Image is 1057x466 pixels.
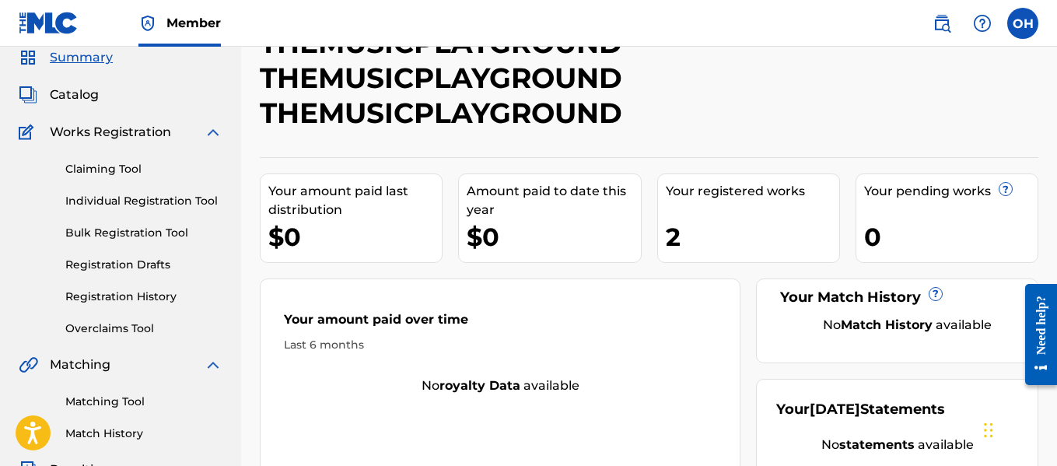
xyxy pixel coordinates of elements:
div: Your Match History [776,287,1018,308]
a: Registration Drafts [65,257,222,273]
img: search [933,14,951,33]
img: expand [204,356,222,374]
img: expand [204,123,222,142]
img: help [973,14,992,33]
div: Your amount paid over time [284,310,716,337]
span: ? [929,288,942,300]
strong: Match History [841,317,933,332]
div: Your registered works [666,182,839,201]
div: No available [261,377,740,395]
img: Works Registration [19,123,39,142]
div: No available [796,316,1018,335]
a: Overclaims Tool [65,321,222,337]
h2: THEMUSICPLAYGROUND THEMUSICPLAYGROUND THEMUSICPLAYGROUND [260,26,859,131]
a: Individual Registration Tool [65,193,222,209]
a: SummarySummary [19,48,113,67]
span: Works Registration [50,123,171,142]
div: Help [967,8,998,39]
a: Matching Tool [65,394,222,410]
span: Matching [50,356,110,374]
img: Top Rightsholder [138,14,157,33]
iframe: Chat Widget [979,391,1057,466]
span: [DATE] [810,401,860,418]
a: Public Search [926,8,957,39]
a: Match History [65,426,222,442]
div: Drag [984,407,993,454]
a: Registration History [65,289,222,305]
img: Catalog [19,86,37,104]
div: Last 6 months [284,337,716,353]
span: Member [166,14,221,32]
div: $0 [268,219,442,254]
iframe: Resource Center [1013,272,1057,398]
span: Catalog [50,86,99,104]
img: Summary [19,48,37,67]
div: Your pending works [864,182,1038,201]
a: Claiming Tool [65,161,222,177]
div: 0 [864,219,1038,254]
a: CatalogCatalog [19,86,99,104]
div: User Menu [1007,8,1038,39]
a: Bulk Registration Tool [65,225,222,241]
img: MLC Logo [19,12,79,34]
img: Matching [19,356,38,374]
div: Your amount paid last distribution [268,182,442,219]
span: ? [999,183,1012,195]
div: Amount paid to date this year [467,182,640,219]
div: 2 [666,219,839,254]
strong: statements [839,437,915,452]
div: $0 [467,219,640,254]
span: Summary [50,48,113,67]
strong: royalty data [439,378,520,393]
div: Your Statements [776,399,945,420]
div: No available [776,436,1018,454]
